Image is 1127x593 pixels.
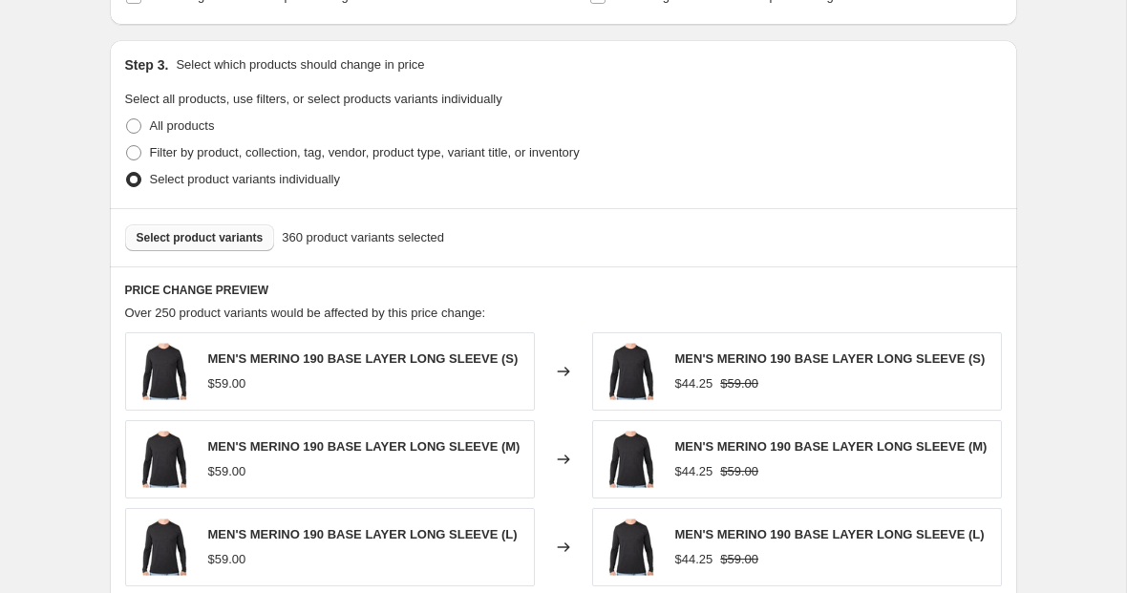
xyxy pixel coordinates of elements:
span: All products [150,118,215,133]
span: Over 250 product variants would be affected by this price change: [125,306,486,320]
span: MEN'S MERINO 190 BASE LAYER LONG SLEEVE (L) [208,527,518,541]
span: Select all products, use filters, or select products variants individually [125,92,502,106]
span: 360 product variants selected [282,228,444,247]
div: $44.25 [675,374,713,393]
span: MEN'S MERINO 190 BASE LAYER LONG SLEEVE (S) [675,351,986,366]
div: $59.00 [208,550,246,569]
img: MOMEN-TOPCR190-CHGRY-Picture-1_80x.jpg [603,519,660,576]
span: MEN'S MERINO 190 BASE LAYER LONG SLEEVE (S) [208,351,519,366]
div: $44.25 [675,462,713,481]
span: Filter by product, collection, tag, vendor, product type, variant title, or inventory [150,145,580,159]
h6: PRICE CHANGE PREVIEW [125,283,1002,298]
img: MOMEN-TOPCR190-CHGRY-Picture-1_80x.jpg [136,343,193,400]
strike: $59.00 [720,374,758,393]
strike: $59.00 [720,550,758,569]
img: MOMEN-TOPCR190-CHGRY-Picture-1_80x.jpg [603,343,660,400]
span: MEN'S MERINO 190 BASE LAYER LONG SLEEVE (L) [675,527,985,541]
img: MOMEN-TOPCR190-CHGRY-Picture-1_80x.jpg [136,519,193,576]
h2: Step 3. [125,55,169,74]
button: Select product variants [125,224,275,251]
span: Select product variants individually [150,172,340,186]
img: MOMEN-TOPCR190-CHGRY-Picture-1_80x.jpg [603,431,660,488]
strike: $59.00 [720,462,758,481]
div: $44.25 [675,550,713,569]
img: MOMEN-TOPCR190-CHGRY-Picture-1_80x.jpg [136,431,193,488]
span: MEN'S MERINO 190 BASE LAYER LONG SLEEVE (M) [208,439,521,454]
p: Select which products should change in price [176,55,424,74]
span: Select product variants [137,230,264,245]
div: $59.00 [208,462,246,481]
span: MEN'S MERINO 190 BASE LAYER LONG SLEEVE (M) [675,439,988,454]
div: $59.00 [208,374,246,393]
